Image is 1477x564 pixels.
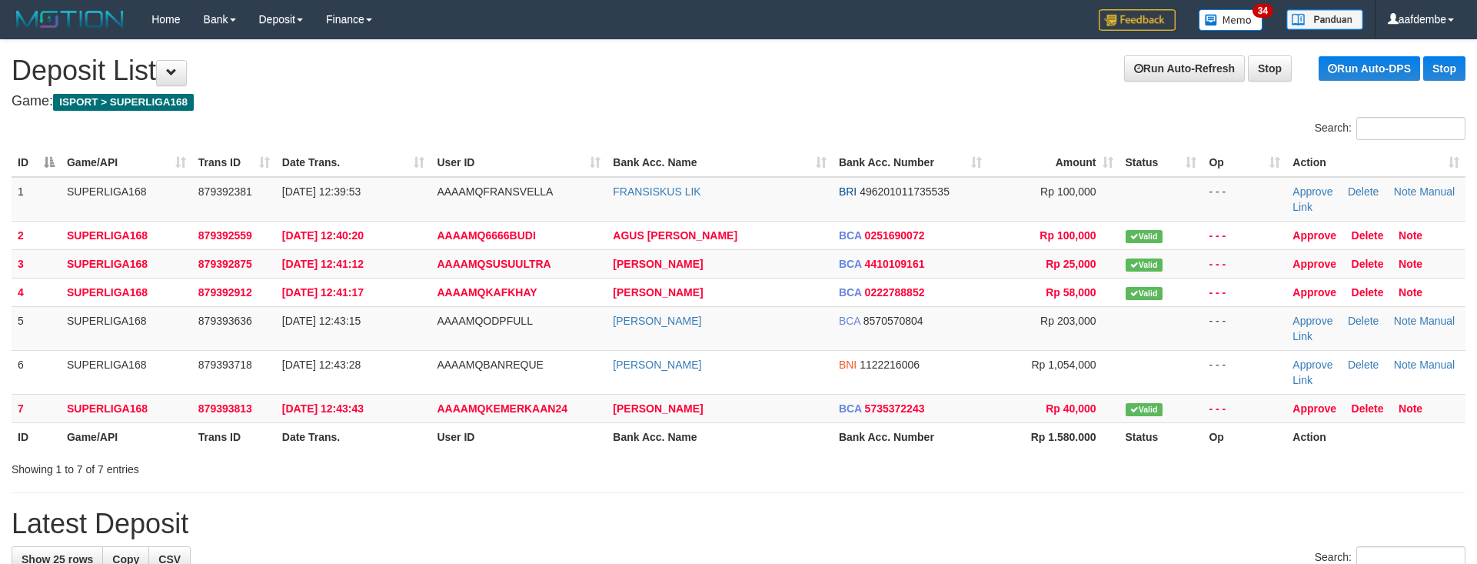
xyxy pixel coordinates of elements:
[613,402,703,415] a: [PERSON_NAME]
[1126,259,1163,272] span: Valid transaction
[1352,286,1384,299] a: Delete
[1394,185,1417,198] a: Note
[988,149,1119,177] th: Amount: activate to sort column ascending
[607,149,833,177] th: Bank Acc. Name: activate to sort column ascending
[12,8,128,31] img: MOTION_logo.png
[192,422,276,451] th: Trans ID
[12,350,61,394] td: 6
[1203,422,1286,451] th: Op
[12,278,61,306] td: 4
[1352,402,1384,415] a: Delete
[1286,149,1465,177] th: Action: activate to sort column ascending
[607,422,833,451] th: Bank Acc. Name
[865,229,925,242] span: Copy 0251690072 to clipboard
[613,185,700,198] a: FRANSISKUS LIK
[1203,278,1286,306] td: - - -
[282,402,364,415] span: [DATE] 12:43:43
[1126,403,1163,416] span: Valid transaction
[198,402,252,415] span: 879393813
[1203,249,1286,278] td: - - -
[437,229,535,242] span: AAAAMQ6666BUDI
[61,306,192,350] td: SUPERLIGA168
[61,249,192,278] td: SUPERLIGA168
[1286,422,1465,451] th: Action
[839,402,862,415] span: BCA
[61,149,192,177] th: Game/API: activate to sort column ascending
[61,394,192,422] td: SUPERLIGA168
[431,149,607,177] th: User ID: activate to sort column ascending
[1203,306,1286,350] td: - - -
[282,258,364,270] span: [DATE] 12:41:12
[839,185,857,198] span: BRI
[1248,55,1292,82] a: Stop
[613,286,703,299] a: [PERSON_NAME]
[1292,359,1455,386] a: Manual Link
[1292,229,1336,242] a: Approve
[437,286,537,299] span: AAAAMQKAFKHAY
[1352,229,1384,242] a: Delete
[1099,9,1176,31] img: Feedback.jpg
[1348,315,1379,327] a: Delete
[839,258,862,270] span: BCA
[1292,315,1332,327] a: Approve
[1348,359,1379,371] a: Delete
[1352,258,1384,270] a: Delete
[1203,149,1286,177] th: Op: activate to sort column ascending
[192,149,276,177] th: Trans ID: activate to sort column ascending
[863,315,923,327] span: Copy 8570570804 to clipboard
[833,422,988,451] th: Bank Acc. Number
[61,278,192,306] td: SUPERLIGA168
[276,149,431,177] th: Date Trans.: activate to sort column ascending
[198,185,252,198] span: 879392381
[613,315,701,327] a: [PERSON_NAME]
[1348,185,1379,198] a: Delete
[61,221,192,249] td: SUPERLIGA168
[1203,394,1286,422] td: - - -
[1315,117,1465,140] label: Search:
[282,315,361,327] span: [DATE] 12:43:15
[1126,230,1163,243] span: Valid transaction
[1119,422,1203,451] th: Status
[431,422,607,451] th: User ID
[1319,56,1420,81] a: Run Auto-DPS
[1292,185,1455,213] a: Manual Link
[12,422,61,451] th: ID
[198,258,252,270] span: 879392875
[1399,402,1422,415] a: Note
[1394,315,1417,327] a: Note
[282,185,361,198] span: [DATE] 12:39:53
[12,249,61,278] td: 3
[860,359,920,371] span: Copy 1122216006 to clipboard
[839,315,860,327] span: BCA
[1292,258,1336,270] a: Approve
[276,422,431,451] th: Date Trans.
[1399,286,1422,299] a: Note
[437,258,551,270] span: AAAAMQSUSUULTRA
[437,402,567,415] span: AAAAMQKEMERKAAN24
[12,149,61,177] th: ID: activate to sort column descending
[613,258,703,270] a: [PERSON_NAME]
[1046,258,1096,270] span: Rp 25,000
[1286,9,1363,30] img: panduan.png
[198,359,252,371] span: 879393718
[1040,315,1096,327] span: Rp 203,000
[1124,55,1245,82] a: Run Auto-Refresh
[1203,177,1286,222] td: - - -
[198,286,252,299] span: 879392912
[1126,287,1163,300] span: Valid transaction
[282,286,364,299] span: [DATE] 12:41:17
[12,394,61,422] td: 7
[860,185,950,198] span: Copy 496201011735535 to clipboard
[1203,350,1286,394] td: - - -
[613,359,701,371] a: [PERSON_NAME]
[1356,117,1465,140] input: Search:
[1040,185,1096,198] span: Rp 100,000
[437,185,553,198] span: AAAAMQFRANSVELLA
[1199,9,1263,31] img: Button%20Memo.svg
[61,350,192,394] td: SUPERLIGA168
[12,177,61,222] td: 1
[1046,402,1096,415] span: Rp 40,000
[61,422,192,451] th: Game/API
[839,359,857,371] span: BNI
[1292,185,1332,198] a: Approve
